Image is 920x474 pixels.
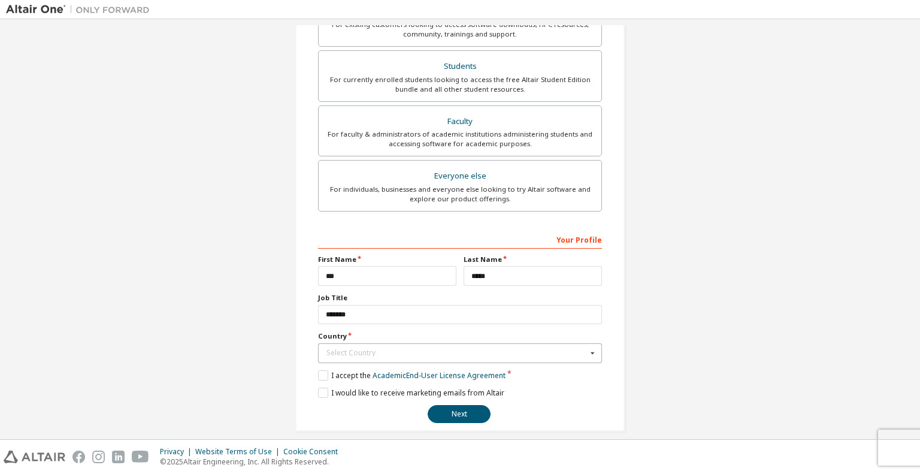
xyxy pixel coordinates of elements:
img: linkedin.svg [112,451,125,463]
img: altair_logo.svg [4,451,65,463]
div: Select Country [326,349,587,357]
img: youtube.svg [132,451,149,463]
div: Cookie Consent [283,447,345,457]
label: First Name [318,255,456,264]
div: Privacy [160,447,195,457]
div: Your Profile [318,230,602,249]
label: I accept the [318,370,506,381]
div: Students [326,58,594,75]
div: For existing customers looking to access software downloads, HPC resources, community, trainings ... [326,20,594,39]
div: Faculty [326,113,594,130]
button: Next [428,405,491,423]
div: Everyone else [326,168,594,185]
div: For currently enrolled students looking to access the free Altair Student Edition bundle and all ... [326,75,594,94]
p: © 2025 Altair Engineering, Inc. All Rights Reserved. [160,457,345,467]
label: Job Title [318,293,602,303]
img: Altair One [6,4,156,16]
div: For individuals, businesses and everyone else looking to try Altair software and explore our prod... [326,185,594,204]
img: facebook.svg [72,451,85,463]
a: Academic End-User License Agreement [373,370,506,381]
div: Website Terms of Use [195,447,283,457]
label: Last Name [464,255,602,264]
label: Country [318,331,602,341]
label: I would like to receive marketing emails from Altair [318,388,504,398]
img: instagram.svg [92,451,105,463]
div: For faculty & administrators of academic institutions administering students and accessing softwa... [326,129,594,149]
